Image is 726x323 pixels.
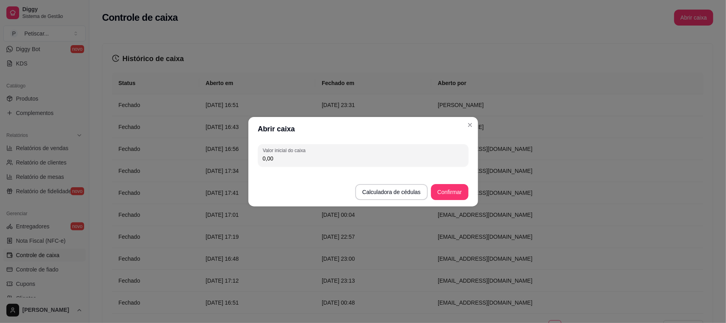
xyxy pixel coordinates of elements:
header: Abrir caixa [248,117,478,141]
input: Valor inicial do caixa [263,155,464,162]
button: Close [464,119,476,131]
button: Calculadora de cédulas [355,184,428,200]
label: Valor inicial do caixa [263,147,308,154]
button: Confirmar [431,184,468,200]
